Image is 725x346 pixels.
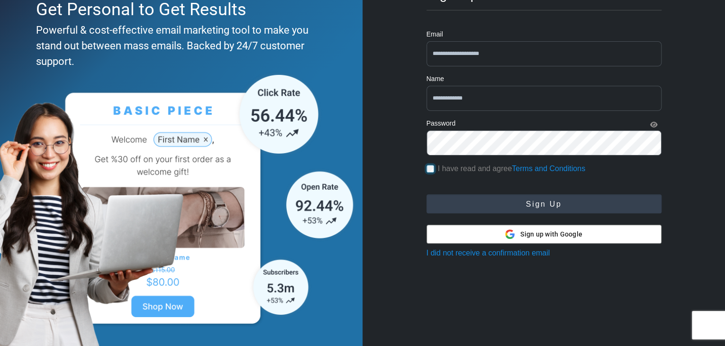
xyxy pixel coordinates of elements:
[426,118,455,128] label: Password
[426,74,444,84] label: Name
[520,229,582,239] span: Sign up with Google
[426,249,550,257] a: I did not receive a confirmation email
[36,22,322,69] div: Powerful & cost-effective email marketing tool to make you stand out between mass emails. Backed ...
[426,29,443,39] label: Email
[438,163,585,174] label: I have read and agree
[426,225,662,244] button: Sign up with Google
[650,121,658,128] i: Show Password
[426,194,662,213] button: Sign Up
[512,164,585,173] a: Terms and Conditions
